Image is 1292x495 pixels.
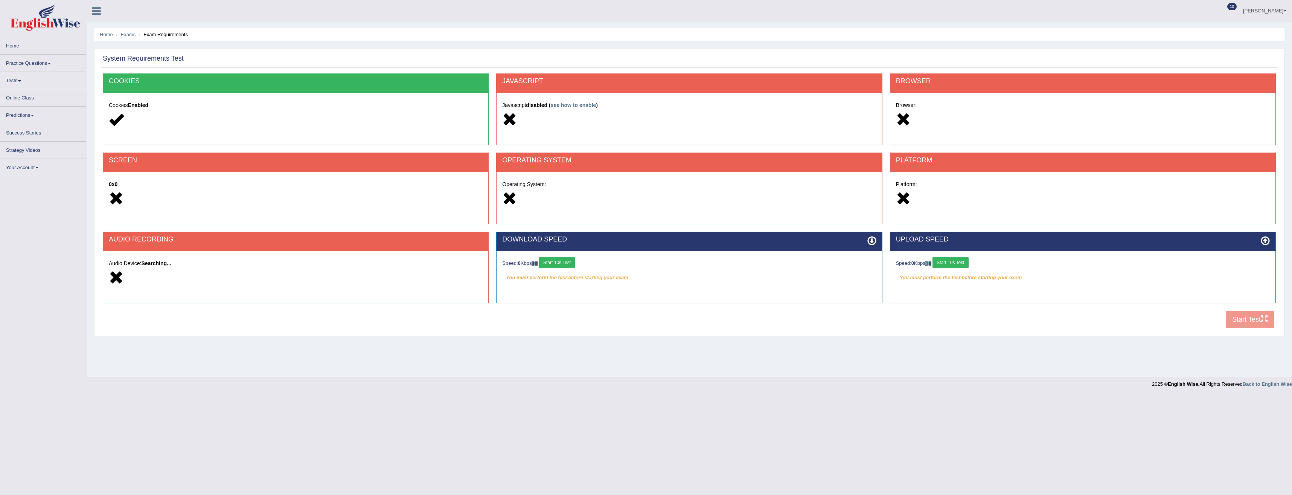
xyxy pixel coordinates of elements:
[100,32,113,37] a: Home
[1168,381,1199,387] strong: English Wise.
[502,78,876,85] h2: JAVASCRIPT
[0,124,86,139] a: Success Stories
[0,72,86,87] a: Tests
[0,37,86,52] a: Home
[137,31,188,38] li: Exam Requirements
[896,236,1270,243] h2: UPLOAD SPEED
[128,102,148,108] strong: Enabled
[1152,377,1292,388] div: 2025 © All Rights Reserved
[1243,381,1292,387] a: Back to English Wise
[109,236,483,243] h2: AUDIO RECORDING
[141,260,171,266] strong: Searching...
[526,102,598,108] strong: disabled ( )
[896,257,1270,270] div: Speed: Kbps
[502,272,876,283] em: You must perform the test before starting your exam
[109,102,483,108] h5: Cookies
[896,272,1270,283] em: You must perform the test before starting your exam
[103,55,184,63] h2: System Requirements Test
[518,260,521,266] strong: 0
[109,181,117,187] strong: 0x0
[502,257,876,270] div: Speed: Kbps
[502,102,876,108] h5: Javascript
[0,159,86,174] a: Your Account
[896,102,1270,108] h5: Browser:
[502,157,876,164] h2: OPERATING SYSTEM
[932,257,968,268] button: Start 10s Test
[502,236,876,243] h2: DOWNLOAD SPEED
[109,78,483,85] h2: COOKIES
[539,257,575,268] button: Start 10s Test
[896,78,1270,85] h2: BROWSER
[109,261,483,266] h5: Audio Device:
[925,261,931,266] img: ajax-loader-fb-connection.gif
[911,260,914,266] strong: 0
[502,182,876,187] h5: Operating System:
[0,55,86,69] a: Practice Questions
[896,157,1270,164] h2: PLATFORM
[551,102,596,108] a: see how to enable
[0,107,86,121] a: Predictions
[0,142,86,156] a: Strategy Videos
[532,261,538,266] img: ajax-loader-fb-connection.gif
[121,32,136,37] a: Exams
[109,157,483,164] h2: SCREEN
[1227,3,1237,10] span: 10
[0,89,86,104] a: Online Class
[896,182,1270,187] h5: Platform:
